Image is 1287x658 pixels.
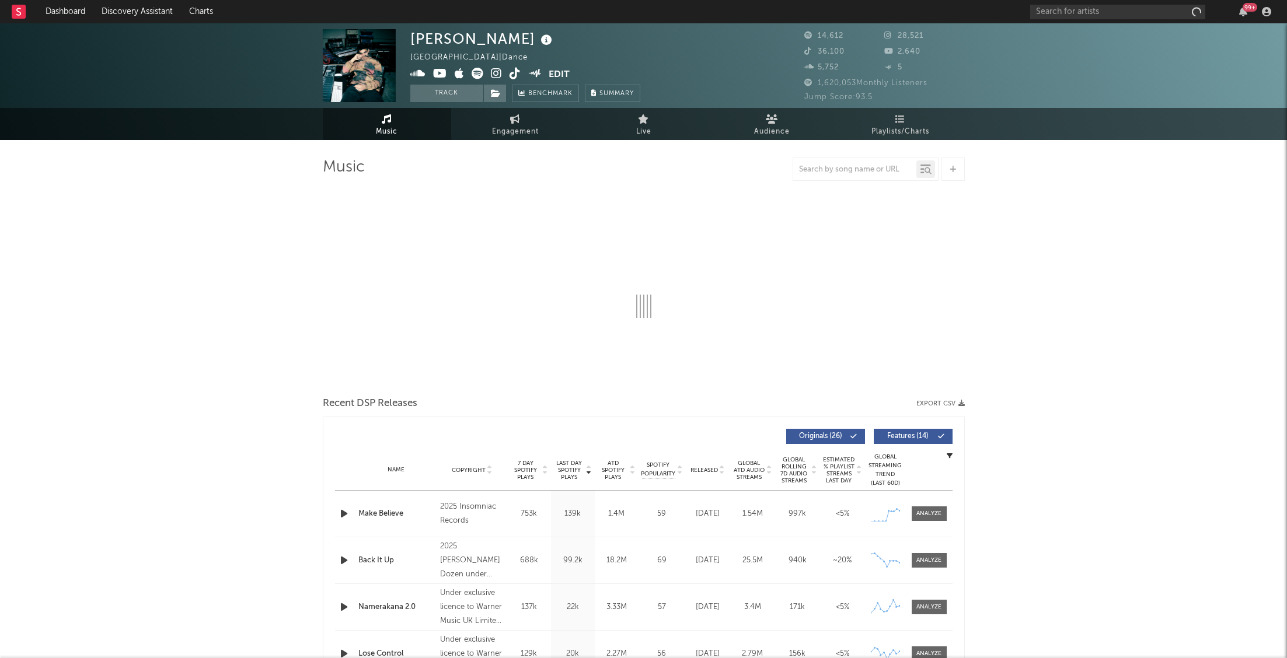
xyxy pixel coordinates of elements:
button: Summary [585,85,640,102]
span: Last Day Spotify Plays [554,460,585,481]
a: Music [323,108,451,140]
div: [DATE] [688,508,727,520]
div: 3.4M [733,601,772,613]
div: 57 [641,601,682,613]
a: Audience [708,108,836,140]
div: 18.2M [598,555,636,566]
a: Engagement [451,108,580,140]
div: 997k [778,508,817,520]
div: 25.5M [733,555,772,566]
input: Search for artists [1030,5,1205,19]
div: ~ 20 % [823,555,862,566]
div: [DATE] [688,601,727,613]
span: Audience [754,125,790,139]
div: Under exclusive licence to Warner Music UK Limited. An Atlantic Records UK release, © 2024 [PERSO... [440,586,504,628]
div: <5% [823,601,862,613]
div: Global Streaming Trend (Last 60D) [868,453,903,488]
div: 171k [778,601,817,613]
div: 137k [510,601,548,613]
span: 5,752 [804,64,839,71]
span: Spotify Popularity [641,461,675,478]
a: Benchmark [512,85,579,102]
span: Engagement [492,125,539,139]
button: Export CSV [916,400,965,407]
span: Benchmark [528,87,573,101]
button: Originals(26) [786,429,865,444]
div: [DATE] [688,555,727,566]
span: 2,640 [884,48,920,55]
div: 59 [641,508,682,520]
div: 753k [510,508,548,520]
a: Playlists/Charts [836,108,965,140]
div: <5% [823,508,862,520]
div: 1.4M [598,508,636,520]
div: 69 [641,555,682,566]
a: Live [580,108,708,140]
a: Back It Up [358,555,435,566]
div: 2025 Insomniac Records [440,500,504,528]
span: 36,100 [804,48,845,55]
button: 99+ [1239,7,1247,16]
span: Music [376,125,397,139]
div: 99.2k [554,555,592,566]
div: 139k [554,508,592,520]
span: Global ATD Audio Streams [733,460,765,481]
span: Originals ( 26 ) [794,433,847,440]
span: Live [636,125,651,139]
button: Edit [549,68,570,82]
span: 1,620,053 Monthly Listeners [804,79,927,87]
span: 5 [884,64,902,71]
span: 28,521 [884,32,923,40]
div: 2025 [PERSON_NAME] Dozen under exclusive license to Three Six Zero Recordings [440,540,504,582]
a: Make Believe [358,508,435,520]
span: Copyright [452,467,486,474]
span: Recent DSP Releases [323,397,417,411]
div: 22k [554,601,592,613]
span: Jump Score: 93.5 [804,93,873,101]
span: Features ( 14 ) [881,433,935,440]
div: [PERSON_NAME] [410,29,555,48]
span: Playlists/Charts [871,125,929,139]
span: Estimated % Playlist Streams Last Day [823,456,855,484]
div: 3.33M [598,601,636,613]
button: Features(14) [874,429,953,444]
span: 14,612 [804,32,843,40]
div: 1.54M [733,508,772,520]
span: Released [690,467,718,474]
span: Summary [599,90,634,97]
div: 688k [510,555,548,566]
span: Global Rolling 7D Audio Streams [778,456,810,484]
span: 7 Day Spotify Plays [510,460,541,481]
button: Track [410,85,483,102]
input: Search by song name or URL [793,165,916,174]
div: [GEOGRAPHIC_DATA] | Dance [410,51,541,65]
div: Name [358,466,435,474]
div: 99 + [1243,3,1257,12]
a: Namerakana 2.0 [358,601,435,613]
span: ATD Spotify Plays [598,460,629,481]
div: 940k [778,555,817,566]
